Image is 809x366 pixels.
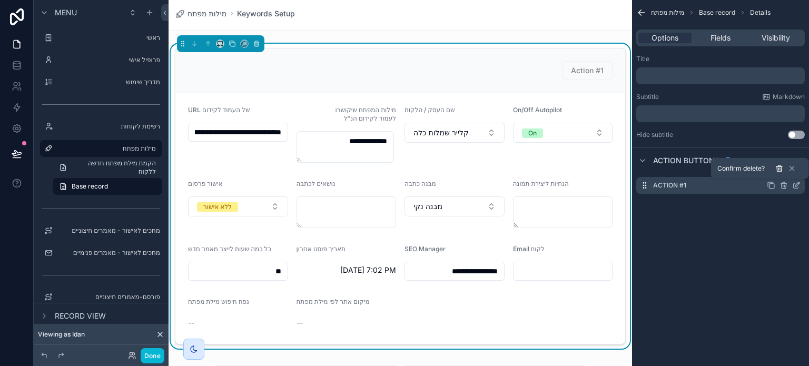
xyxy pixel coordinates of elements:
a: Base record [53,178,162,195]
span: הקמת מילת מפתח חדשה ללקוח [72,159,156,176]
span: כל כמה שעות לייצר מאמר חדש [188,245,271,253]
label: מחכים לאישור - מאמרים פנימיים [57,249,160,257]
a: פורסם-מאמרים חיצוניים [40,289,162,305]
span: Action buttons [653,155,719,166]
div: ללא אישור [203,202,232,212]
label: Subtitle [636,93,659,101]
span: הנחיות ליצירת תמונה [513,180,569,187]
label: Hide subtitle [636,131,673,139]
a: Keywords Setup [237,8,295,19]
span: -- [297,318,303,328]
span: -- [188,318,194,328]
span: Viewing as Idan [38,330,85,339]
button: Select Button [513,123,613,143]
span: אישור פרסום [188,180,223,187]
span: מבנה נקי [413,201,442,212]
label: Title [636,55,649,63]
span: Record view [55,311,106,321]
a: מילות מפתח [40,140,162,157]
label: מדריך שימוש [57,78,160,86]
span: מבנה כתבה [404,180,436,187]
div: scrollable content [636,67,805,84]
button: Select Button [404,196,505,216]
span: SEO Manager [404,245,446,253]
span: נפח חיפוש מילת מפתח [188,298,249,305]
span: Markdown [773,93,805,101]
span: Visibility [762,33,790,43]
span: קלייר שמלות כלה [413,127,469,138]
button: Select Button [188,196,288,216]
span: Options [652,33,678,43]
span: מילות מפתח [188,8,226,19]
span: נושאים לכתבה [297,180,336,187]
button: Select Button [404,123,505,143]
span: Email לקוח [513,245,545,253]
span: Fields [711,33,731,43]
span: מיקום אתר לפי מילת מפתח [297,298,370,305]
span: Menu [55,7,77,18]
span: On/Off Autopilot [513,106,562,114]
a: מילות מפתח [175,8,226,19]
a: מחכים לאישור - מאמרים חיצוניים [40,222,162,239]
span: Base record [72,182,108,191]
span: Confirm delete? [717,164,765,173]
a: רשימת לקוחות [40,118,162,135]
label: Action #1 [653,181,686,190]
label: רשימת לקוחות [57,122,160,131]
a: מדריך שימוש [40,74,162,91]
span: Details [750,8,771,17]
span: תאריך פוסט אחרון [297,245,346,253]
label: מחכים לאישור - מאמרים חיצוניים [57,226,160,235]
span: שם העסק / הלקוח [404,106,455,114]
div: scrollable content [636,105,805,122]
label: פורסם-מאמרים חיצוניים [57,293,160,301]
a: פרופיל אישי [40,52,162,68]
button: Done [141,348,164,363]
div: On [528,128,537,138]
span: URL של העמוד לקידום [188,106,250,114]
span: מילות המפתח שיקושרו לעמוד לקידום הנ"ל [335,106,396,122]
a: Markdown [762,93,805,101]
span: Base record [699,8,735,17]
span: מילות מפתח [651,8,684,17]
a: הקמת מילת מפתח חדשה ללקוח [53,159,162,176]
label: מילות מפתח [57,144,156,153]
a: ראשי [40,29,162,46]
a: מחכים לאישור - מאמרים פנימיים [40,244,162,261]
label: פרופיל אישי [57,56,160,64]
span: [DATE] 7:02 PM [297,265,397,275]
label: ראשי [57,34,160,42]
